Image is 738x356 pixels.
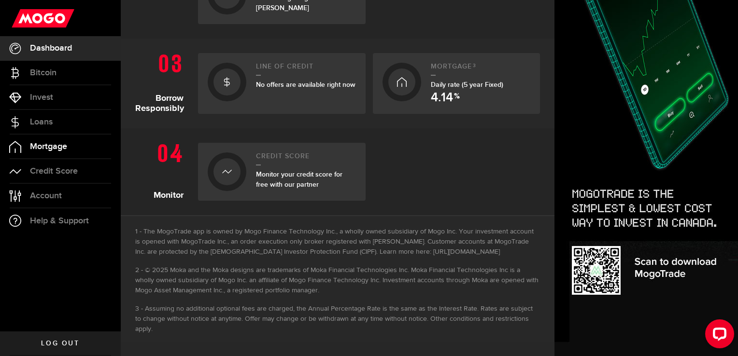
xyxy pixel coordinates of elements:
[198,143,366,201] a: Credit ScoreMonitor your credit score for free with our partner
[431,92,453,104] span: 4.14
[135,304,540,334] li: Assuming no additional optional fees are charged, the Annual Percentage Rate is the same as the I...
[454,93,460,104] span: %
[135,48,191,114] h1: Borrow Responsibly
[431,81,503,89] span: Daily rate (5 year Fixed)
[135,265,540,296] li: © 2025 Moka and the Moka designs are trademarks of Moka Financial Technologies Inc. Moka Financia...
[135,227,540,257] li: The MogoTrade app is owned by Mogo Finance Technology Inc., a wholly owned subsidiary of Mogo Inc...
[30,93,53,102] span: Invest
[473,63,476,68] sup: 3
[697,315,738,356] iframe: LiveChat chat widget
[135,138,191,201] h1: Monitor
[30,118,53,126] span: Loans
[431,63,531,76] h2: Mortgage
[256,81,355,89] span: No offers are available right now
[30,192,62,200] span: Account
[198,53,366,114] a: Line of creditNo offers are available right now
[30,167,78,176] span: Credit Score
[30,68,57,77] span: Bitcoin
[30,44,72,53] span: Dashboard
[256,170,342,189] span: Monitor your credit score for free with our partner
[30,142,67,151] span: Mortgage
[41,340,79,347] span: Log out
[256,63,356,76] h2: Line of credit
[256,152,356,165] h2: Credit Score
[30,217,89,225] span: Help & Support
[373,53,540,114] a: Mortgage3Daily rate (5 year Fixed) 4.14 %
